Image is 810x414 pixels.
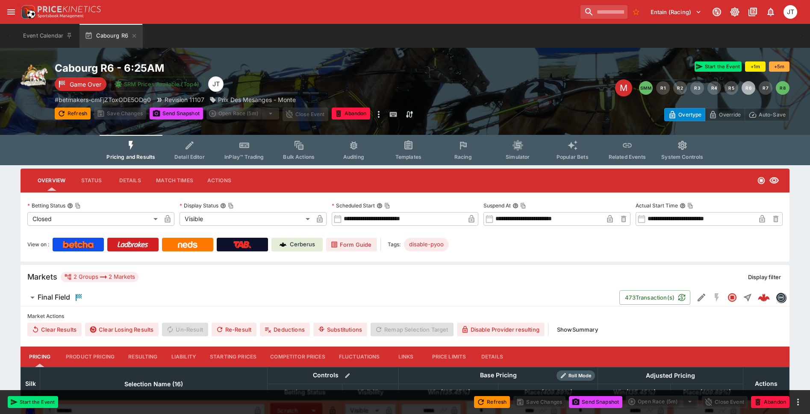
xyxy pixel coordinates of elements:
[326,238,377,251] a: Form Guide
[384,203,390,209] button: Copy To Clipboard
[75,203,81,209] button: Copy To Clipboard
[27,202,65,209] p: Betting Status
[625,387,655,397] em: ( 135.45 %)
[55,95,151,104] p: Copy To Clipboard
[687,203,693,209] button: Copy To Clipboard
[27,310,783,323] label: Market Actions
[263,347,332,367] button: Competitor Prices
[673,81,687,95] button: R2
[759,81,772,95] button: R7
[776,293,786,302] img: betmakers
[454,154,472,160] span: Racing
[690,81,704,95] button: R3
[115,379,192,389] span: Selection Name (16)
[755,289,772,306] a: c5af2538-cb02-416a-8909-4d424eb0c8c3
[180,212,313,226] div: Visible
[515,387,581,397] span: Place(409.89%)
[275,387,335,397] span: Betting Status
[174,154,205,160] span: Detail Editor
[55,108,91,120] button: Refresh
[59,347,121,367] button: Product Pricing
[604,387,664,397] span: Win(135.45%)
[520,203,526,209] button: Copy To Clipboard
[117,241,148,248] img: Ladbrokes
[404,240,449,249] span: disable-pyoo
[751,397,789,405] span: Mark an event as closed and abandoned.
[483,202,511,209] p: Suspend At
[557,154,589,160] span: Popular Bets
[781,3,800,21] button: Josh Tanner
[64,272,135,282] div: 2 Groups 2 Markets
[615,79,632,96] div: Edit Meeting
[220,203,226,209] button: Display StatusCopy To Clipboard
[473,347,511,367] button: Details
[165,347,203,367] button: Liability
[629,5,643,19] button: No Bookmarks
[474,396,510,408] button: Refresh
[332,108,370,120] button: Abandon
[27,238,49,251] label: View on :
[21,289,619,306] button: Final Field
[342,370,353,381] button: Bulk edit
[218,95,296,104] p: Prix Des Mesanges - Monte
[743,270,786,284] button: Display filter
[165,95,204,104] p: Revision 11107
[63,241,94,248] img: Betcha
[477,370,520,381] div: Base Pricing
[740,290,755,305] button: Straight
[290,240,315,249] p: Cerberus
[67,203,73,209] button: Betting StatusCopy To Clipboard
[8,396,58,408] button: Start the Event
[271,238,323,251] a: Cerberus
[776,292,786,303] div: betmakers
[742,81,755,95] button: R6
[580,5,627,19] input: search
[793,397,803,407] button: more
[395,154,421,160] span: Templates
[80,24,143,48] button: Cabourg R6
[783,5,797,19] div: Josh Tanner
[55,61,422,75] h2: Copy To Clipboard
[404,238,449,251] div: Betting Target: cerberus
[348,387,393,397] span: Visibility
[27,323,82,336] button: Clear Results
[661,154,703,160] span: System Controls
[664,108,789,121] div: Start From
[150,108,203,120] button: Send Snapshot
[162,323,208,336] span: Un-Result
[206,108,279,120] div: split button
[725,81,738,95] button: R5
[72,170,111,191] button: Status
[425,347,473,367] button: Price Limits
[283,154,315,160] span: Bulk Actions
[332,202,375,209] p: Scheduled Start
[200,170,239,191] button: Actions
[506,154,530,160] span: Simulator
[645,5,707,19] button: Select Tenant
[565,372,595,379] span: Roll Mode
[680,203,686,209] button: Actual Start TimeCopy To Clipboard
[626,396,698,408] div: split button
[21,367,40,400] th: Silk
[260,323,310,336] button: Deductions
[707,81,721,95] button: R4
[418,387,479,397] span: Win(135.45%)
[457,323,545,336] button: Disable Provider resulting
[727,4,742,20] button: Toggle light/dark mode
[21,61,48,89] img: harness_racing.png
[21,347,59,367] button: Pricing
[38,14,84,18] img: Sportsbook Management
[674,387,739,397] span: Place(409.89%)
[100,135,710,165] div: Event type filters
[664,108,705,121] button: Overtype
[19,3,36,20] img: PriceKinetics Logo
[678,110,701,119] p: Overtype
[727,292,737,303] svg: Closed
[280,241,286,248] img: Cerberus
[757,176,766,185] svg: Closed
[769,175,779,186] svg: Visible
[224,154,264,160] span: InPlay™ Trading
[268,367,399,384] th: Controls
[110,77,205,91] button: SRM Prices Available (Top4)
[709,4,725,20] button: Connected to PK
